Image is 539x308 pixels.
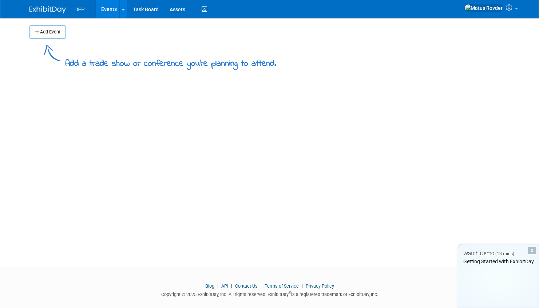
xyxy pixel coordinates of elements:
sup: ® [289,291,291,295]
a: API [221,283,228,289]
img: Matus Rovder [464,4,503,12]
span: | [215,283,220,289]
span: (13 mins) [495,251,514,256]
div: Add a trade show or conference you're planning to attend. [65,52,276,70]
span: DFP [75,7,85,12]
span: | [300,283,305,289]
a: Contact Us [235,283,258,289]
button: Add Event [29,25,66,39]
a: Terms of Service [265,283,299,289]
span: | [259,283,263,289]
a: Privacy Policy [306,283,334,289]
div: Dismiss [528,247,536,254]
div: Watch Demo [458,250,539,257]
a: Blog [205,283,214,289]
span: | [229,283,234,289]
div: Getting Started with ExhibitDay [458,258,539,265]
img: ExhibitDay [29,6,66,13]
